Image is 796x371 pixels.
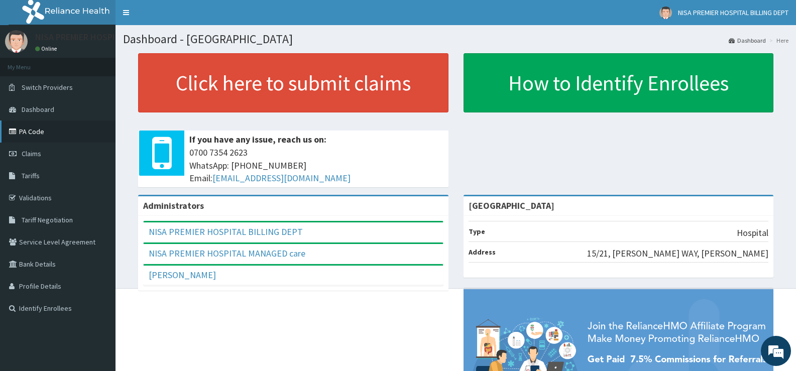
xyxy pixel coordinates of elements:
a: How to Identify Enrollees [464,53,774,112]
b: Type [469,227,485,236]
p: Hospital [737,226,768,239]
span: Claims [22,149,41,158]
li: Here [767,36,788,45]
a: [PERSON_NAME] [149,269,216,281]
span: NISA PREMIER HOSPITAL BILLING DEPT [678,8,788,17]
strong: [GEOGRAPHIC_DATA] [469,200,554,211]
a: NISA PREMIER HOSPITAL BILLING DEPT [149,226,303,237]
h1: Dashboard - [GEOGRAPHIC_DATA] [123,33,788,46]
b: If you have any issue, reach us on: [189,134,326,145]
span: Tariffs [22,171,40,180]
a: [EMAIL_ADDRESS][DOMAIN_NAME] [212,172,351,184]
b: Administrators [143,200,204,211]
span: Tariff Negotiation [22,215,73,224]
p: NISA PREMIER HOSPITAL BILLING DEPT [35,33,185,42]
b: Address [469,248,496,257]
span: Dashboard [22,105,54,114]
a: NISA PREMIER HOSPITAL MANAGED care [149,248,305,259]
img: User Image [5,30,28,53]
span: 0700 7354 2623 WhatsApp: [PHONE_NUMBER] Email: [189,146,443,185]
a: Online [35,45,59,52]
img: User Image [659,7,672,19]
a: Dashboard [729,36,766,45]
span: Switch Providers [22,83,73,92]
p: 15/21, [PERSON_NAME] WAY, [PERSON_NAME] [587,247,768,260]
a: Click here to submit claims [138,53,448,112]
